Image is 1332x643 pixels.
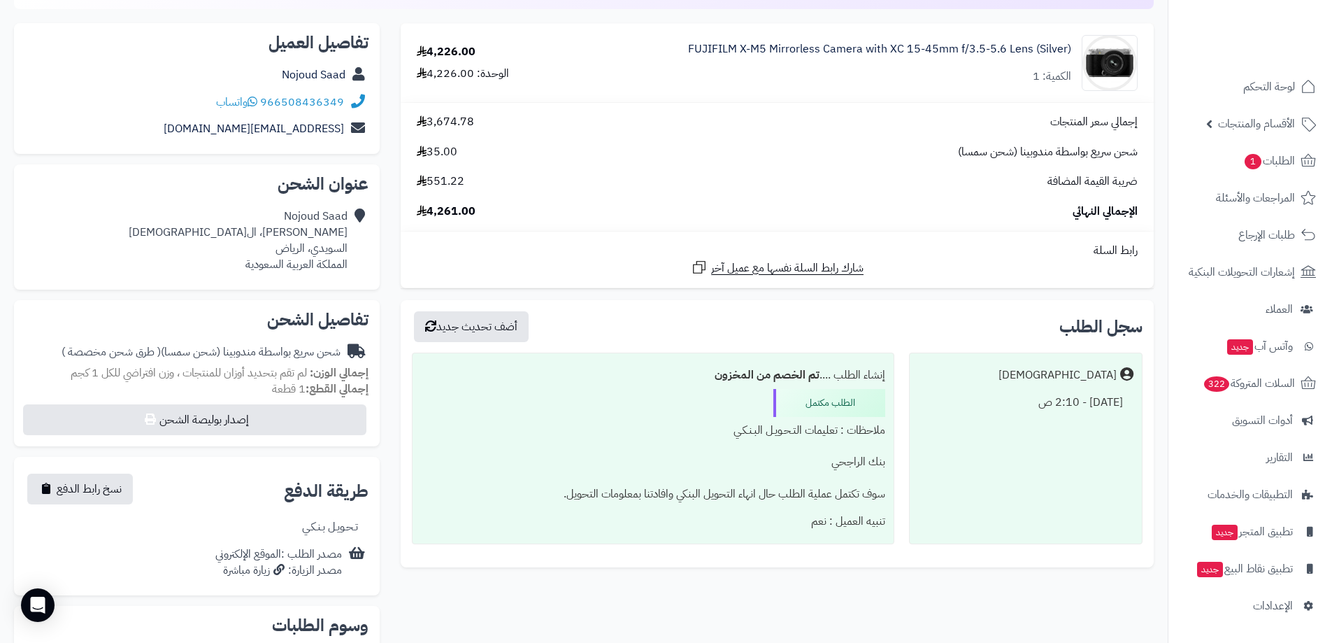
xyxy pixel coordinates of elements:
div: ملاحظات : تعليمات التـحـويـل البـنـكـي بنك الراجحي سوف تكتمل عملية الطلب حال انهاء التحويل البنكي... [421,417,885,508]
a: شارك رابط السلة نفسها مع عميل آخر [691,259,864,276]
span: جديد [1197,562,1223,577]
div: تـحـويـل بـنـكـي [302,519,358,535]
a: أدوات التسويق [1177,404,1324,437]
small: 1 قطعة [272,381,368,397]
span: إشعارات التحويلات البنكية [1189,262,1295,282]
div: الطلب مكتمل [773,389,885,417]
div: مصدر الطلب :الموقع الإلكتروني [215,546,342,579]
div: شحن سريع بواسطة مندوبينا (شحن سمسا) [62,344,341,360]
span: وآتس آب [1226,337,1293,356]
span: تطبيق المتجر [1210,522,1293,542]
div: إنشاء الطلب .... [421,362,885,389]
span: طلبات الإرجاع [1238,225,1295,245]
a: تطبيق نقاط البيعجديد [1177,552,1324,586]
a: التطبيقات والخدمات [1177,478,1324,511]
button: نسخ رابط الدفع [27,474,133,504]
h2: عنوان الشحن [25,176,368,192]
a: Nojoud Saad [282,66,345,83]
span: العملاء [1266,299,1293,319]
span: المراجعات والأسئلة [1216,188,1295,208]
span: إجمالي سعر المنتجات [1050,114,1138,130]
span: 35.00 [417,144,457,160]
a: الطلبات1 [1177,144,1324,178]
img: logo-2.png [1237,31,1319,61]
span: الإجمالي النهائي [1073,204,1138,220]
a: وآتس آبجديد [1177,330,1324,363]
h3: سجل الطلب [1059,318,1143,335]
a: إشعارات التحويلات البنكية [1177,255,1324,289]
h2: تفاصيل العميل [25,34,368,51]
span: نسخ رابط الدفع [57,481,122,497]
span: جديد [1212,525,1238,540]
span: 3,674.78 [417,114,474,130]
strong: إجمالي الوزن: [310,365,368,381]
span: 322 [1203,376,1229,393]
span: أدوات التسويق [1232,411,1293,430]
span: جديد [1227,339,1253,355]
img: 1732790138-1-90x90.jpg [1082,35,1137,91]
span: السلات المتروكة [1203,374,1295,393]
span: 4,261.00 [417,204,475,220]
div: تنبيه العميل : نعم [421,508,885,535]
strong: إجمالي القطع: [306,381,368,397]
span: الطلبات [1243,151,1295,171]
div: Open Intercom Messenger [21,588,55,622]
a: السلات المتروكة322 [1177,367,1324,400]
span: ضريبة القيمة المضافة [1047,174,1138,190]
div: [DEMOGRAPHIC_DATA] [998,367,1117,383]
a: المراجعات والأسئلة [1177,181,1324,215]
span: شحن سريع بواسطة مندوبينا (شحن سمسا) [958,144,1138,160]
div: [DATE] - 2:10 ص [918,389,1133,416]
span: 551.22 [417,174,464,190]
div: 4,226.00 [417,44,475,60]
span: 1 [1245,154,1262,170]
span: ( طرق شحن مخصصة ) [62,344,161,360]
div: الكمية: 1 [1033,69,1071,85]
a: تطبيق المتجرجديد [1177,515,1324,549]
button: أضف تحديث جديد [414,311,529,342]
a: التقارير [1177,441,1324,474]
div: مصدر الزيارة: زيارة مباشرة [215,563,342,579]
a: FUJIFILM X-M5 Mirrorless Camera with XC 15-45mm f/3.5-5.6 Lens (Silver) [688,41,1071,57]
h2: طريقة الدفع [284,483,368,500]
span: لوحة التحكم [1243,77,1295,97]
span: شارك رابط السلة نفسها مع عميل آخر [711,260,864,276]
b: تم الخصم من المخزون [715,367,819,383]
span: التقارير [1266,448,1293,467]
span: الأقسام والمنتجات [1218,114,1295,134]
a: العملاء [1177,292,1324,326]
span: الإعدادات [1253,596,1293,616]
span: لم تقم بتحديد أوزان للمنتجات ، وزن افتراضي للكل 1 كجم [71,365,307,381]
a: لوحة التحكم [1177,70,1324,104]
div: الوحدة: 4,226.00 [417,66,509,82]
a: طلبات الإرجاع [1177,218,1324,252]
h2: وسوم الطلبات [25,617,368,634]
div: Nojoud Saad [PERSON_NAME]، ال[DEMOGRAPHIC_DATA] السويدي، الرياض المملكة العربية السعودية [129,209,348,272]
button: إصدار بوليصة الشحن [23,404,366,435]
span: تطبيق نقاط البيع [1196,559,1293,579]
a: واتساب [216,94,257,111]
div: رابط السلة [406,243,1148,259]
span: التطبيقات والخدمات [1208,485,1293,504]
a: الإعدادات [1177,589,1324,623]
a: [EMAIL_ADDRESS][DOMAIN_NAME] [164,120,344,137]
a: 966508436349 [260,94,344,111]
h2: تفاصيل الشحن [25,311,368,328]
